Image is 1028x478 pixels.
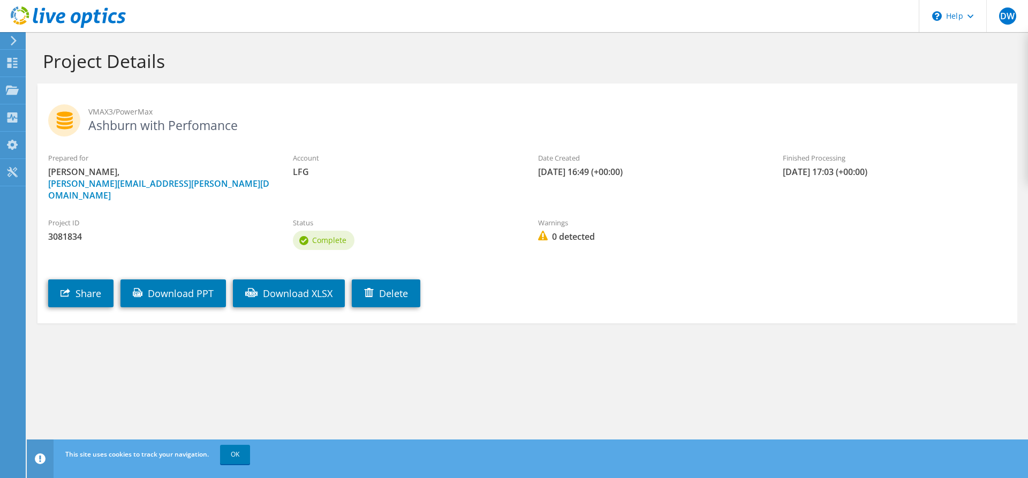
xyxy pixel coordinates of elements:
[538,166,761,178] span: [DATE] 16:49 (+00:00)
[999,7,1016,25] span: DW
[48,153,271,163] label: Prepared for
[48,279,114,307] a: Share
[538,153,761,163] label: Date Created
[932,11,942,21] svg: \n
[65,450,209,459] span: This site uses cookies to track your navigation.
[352,279,420,307] a: Delete
[43,50,1007,72] h1: Project Details
[538,217,761,228] label: Warnings
[48,104,1007,131] h2: Ashburn with Perfomance
[783,166,1006,178] span: [DATE] 17:03 (+00:00)
[293,153,516,163] label: Account
[293,217,516,228] label: Status
[220,445,250,464] a: OK
[48,166,271,201] span: [PERSON_NAME],
[233,279,345,307] a: Download XLSX
[783,153,1006,163] label: Finished Processing
[120,279,226,307] a: Download PPT
[48,217,271,228] label: Project ID
[293,166,516,178] span: LFG
[312,235,346,245] span: Complete
[538,231,761,242] span: 0 detected
[88,106,1007,118] span: VMAX3/PowerMax
[48,231,271,242] span: 3081834
[48,178,269,201] a: [PERSON_NAME][EMAIL_ADDRESS][PERSON_NAME][DOMAIN_NAME]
